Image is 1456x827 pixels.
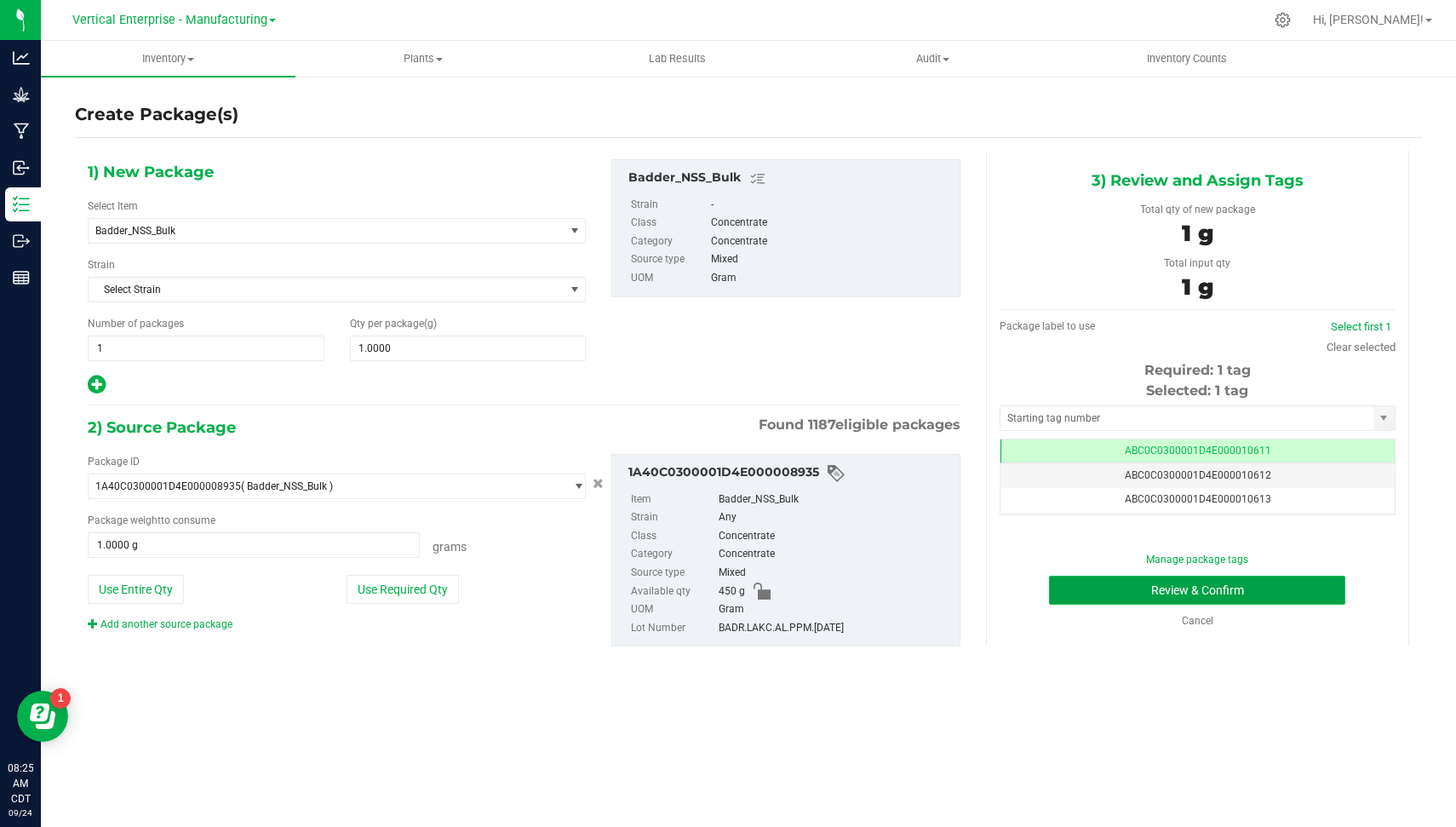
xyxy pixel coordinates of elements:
inline-svg: Grow [13,86,30,103]
span: 3) Review and Assign Tags [1092,168,1304,193]
a: Inventory Counts [1060,41,1315,77]
a: Lab Results [550,41,805,77]
span: select [564,278,585,302]
inline-svg: Manufacturing [13,123,30,140]
a: Clear selected [1327,341,1396,353]
span: Add new output [88,382,106,394]
div: Concentrate [719,545,950,564]
span: ABC0C0300001D4E000010613 [1125,493,1271,505]
div: Concentrate [719,527,950,546]
button: Use Required Qty [347,575,459,604]
div: BADR.LAKC.AL.PPM.[DATE] [719,619,950,638]
input: 1.0000 g [89,533,419,557]
label: Category [631,233,708,251]
iframe: Resource center unread badge [50,688,71,709]
span: Total qty of new package [1140,204,1255,215]
button: Cancel button [588,472,609,497]
span: weight [130,514,161,526]
label: UOM [631,600,715,619]
span: 450 g [719,583,745,601]
span: Total input qty [1164,257,1230,269]
a: Add another source package [88,618,232,630]
p: 09/24 [8,807,33,819]
span: 1 g [1182,273,1213,301]
span: Package label to use [1000,320,1095,332]
inline-svg: Analytics [13,49,30,66]
div: 1A40C0300001D4E000008935 [628,463,950,484]
span: 1A40C0300001D4E000008935 [95,480,241,492]
label: Class [631,214,708,233]
label: UOM [631,269,708,288]
label: Source type [631,564,715,583]
span: ABC0C0300001D4E000010611 [1125,445,1271,457]
label: Select Item [88,198,138,214]
span: 2) Source Package [88,415,236,440]
span: Number of packages [88,318,184,330]
span: 1187 [808,416,835,433]
div: Concentrate [711,233,951,251]
a: Manage package tags [1146,554,1248,566]
button: Review & Confirm [1049,576,1345,605]
span: Required: 1 tag [1144,362,1251,378]
span: select [1373,406,1395,430]
label: Class [631,527,715,546]
label: Strain [88,257,115,273]
h4: Create Package(s) [75,102,238,127]
div: Any [719,508,950,527]
span: ( Badder_NSS_Bulk ) [241,480,333,492]
label: Category [631,545,715,564]
label: Source type [631,250,708,269]
a: Audit [805,41,1059,77]
inline-svg: Outbound [13,233,30,250]
span: Inventory Counts [1124,51,1250,66]
span: Lab Results [626,51,729,66]
span: Vertical Enterprise - Manufacturing [72,13,267,27]
a: Inventory [41,41,295,77]
div: Concentrate [711,214,951,233]
span: select [564,219,585,243]
span: 1) New Package [88,159,214,185]
inline-svg: Inventory [13,196,30,213]
span: 1 g [1182,220,1213,247]
div: - [711,196,951,215]
inline-svg: Reports [13,269,30,286]
a: Cancel [1182,615,1213,627]
div: Gram [719,600,950,619]
iframe: Resource center [17,691,68,742]
span: Select Strain [89,278,564,302]
span: Badder_NSS_Bulk [95,225,539,237]
input: 1 [89,336,324,360]
div: Gram [711,269,951,288]
div: Mixed [719,564,950,583]
div: Badder_NSS_Bulk [719,491,950,509]
span: Found eligible packages [759,415,960,435]
inline-svg: Inbound [13,159,30,176]
span: ABC0C0300001D4E000010612 [1125,469,1271,481]
label: Strain [631,508,715,527]
input: Starting tag number [1000,406,1373,430]
label: Item [631,491,715,509]
span: Selected: 1 tag [1146,382,1248,399]
span: Hi, [PERSON_NAME]! [1313,13,1424,26]
label: Available qty [631,583,715,601]
input: 1.0000 [351,336,586,360]
span: (g) [424,318,437,330]
div: Manage settings [1272,12,1293,28]
label: Strain [631,196,708,215]
button: Use Entire Qty [88,575,184,604]
span: Qty per package [350,318,437,330]
span: Package ID [88,456,140,468]
div: Badder_NSS_Bulk [628,169,950,189]
span: Audit [805,51,1058,66]
a: Select first 1 [1331,320,1391,333]
a: Plants [295,41,550,77]
span: Package to consume [88,514,215,526]
p: 08:25 AM CDT [8,761,33,807]
span: Grams [433,540,467,554]
span: select [564,474,585,498]
div: Mixed [711,250,951,269]
label: Lot Number [631,619,715,638]
span: Plants [296,51,549,66]
span: Inventory [41,51,295,66]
